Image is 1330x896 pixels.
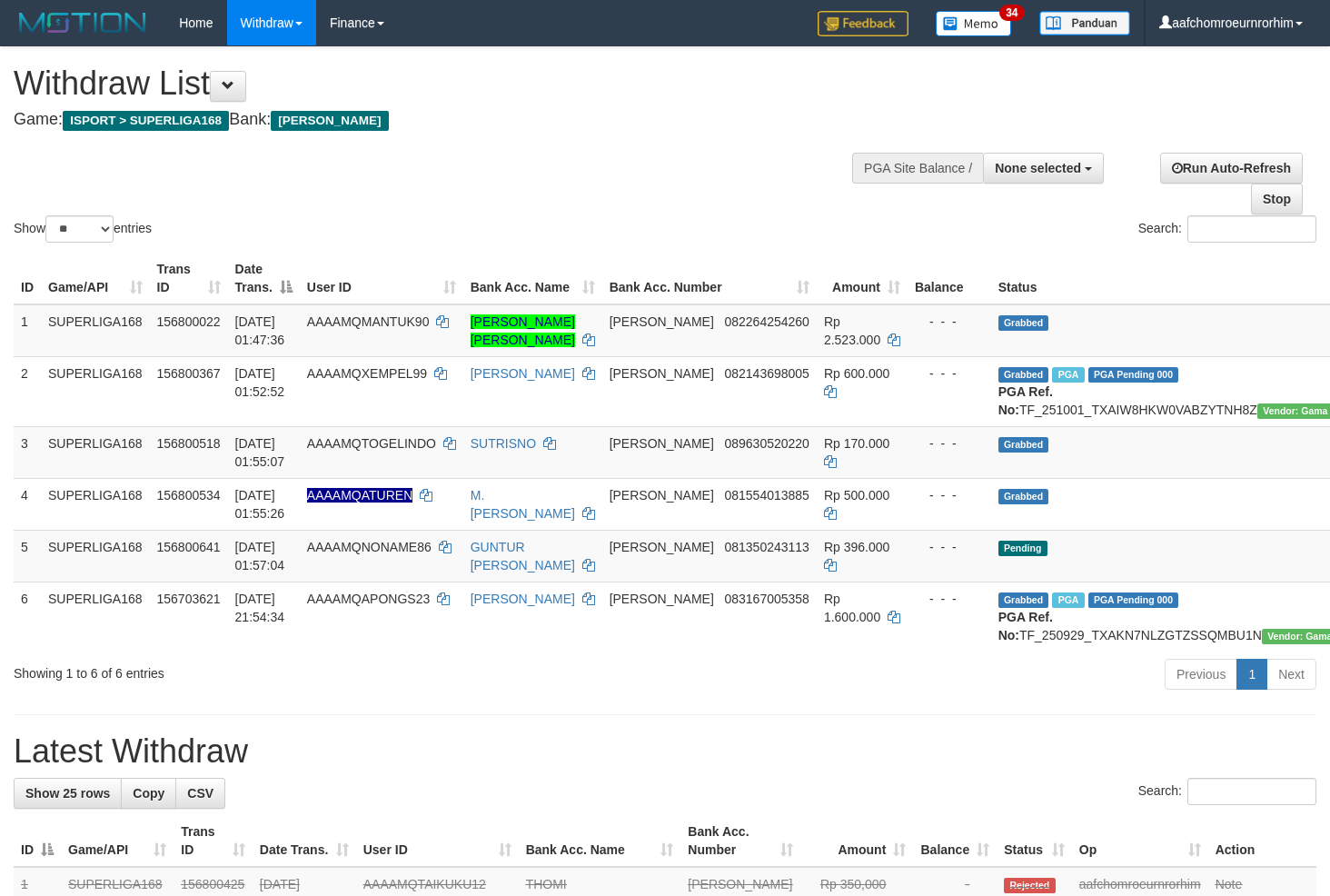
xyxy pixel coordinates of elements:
[1088,592,1179,608] span: PGA Pending
[1039,11,1130,35] img: panduan.png
[1052,367,1084,383] span: Marked by aafromsomean
[463,253,602,304] th: Bank Acc. Name: activate to sort column ascending
[14,9,152,36] img: MOTION_logo.png
[519,815,681,867] th: Bank Acc. Name: activate to sort column ascending
[307,592,430,606] span: AAAAMQAPONGS23
[150,253,228,304] th: Trans ID: activate to sort column ascending
[915,590,984,608] div: - - -
[14,65,868,102] h1: Withdraw List
[915,434,984,453] div: - - -
[913,815,997,867] th: Balance: activate to sort column ascending
[610,488,714,503] span: [PERSON_NAME]
[818,11,908,36] img: Feedback.jpg
[14,778,122,809] a: Show 25 rows
[1004,878,1055,893] span: Rejected
[824,488,889,503] span: Rp 500.000
[724,314,809,329] span: Copy 082264254260 to clipboard
[187,786,213,801] span: CSV
[852,153,983,184] div: PGA Site Balance /
[235,314,285,347] span: [DATE] 01:47:36
[157,488,221,503] span: 156800534
[41,530,150,582] td: SUPERLIGA168
[235,592,285,624] span: [DATE] 21:54:34
[471,314,575,347] a: [PERSON_NAME] [PERSON_NAME]
[824,436,889,451] span: Rp 170.000
[983,153,1104,184] button: None selected
[908,253,991,304] th: Balance
[471,540,575,572] a: GUNTUR [PERSON_NAME]
[688,877,792,891] span: [PERSON_NAME]
[1072,815,1208,867] th: Op: activate to sort column ascending
[824,314,880,347] span: Rp 2.523.000
[307,314,430,329] span: AAAAMQMANTUK90
[253,815,356,867] th: Date Trans.: activate to sort column ascending
[235,540,285,572] span: [DATE] 01:57:04
[300,253,463,304] th: User ID: activate to sort column ascending
[133,786,164,801] span: Copy
[307,436,436,451] span: AAAAMQTOGELINDO
[1216,877,1243,891] a: Note
[936,11,1012,36] img: Button%20Memo.svg
[25,786,110,801] span: Show 25 rows
[235,436,285,469] span: [DATE] 01:55:07
[14,215,152,243] label: Show entries
[471,592,575,606] a: [PERSON_NAME]
[14,815,61,867] th: ID: activate to sort column descending
[995,161,1081,175] span: None selected
[1138,215,1316,243] label: Search:
[157,540,221,554] span: 156800641
[724,592,809,606] span: Copy 083167005358 to clipboard
[724,540,809,554] span: Copy 081350243113 to clipboard
[817,253,908,304] th: Amount: activate to sort column ascending
[824,540,889,554] span: Rp 396.000
[307,366,427,381] span: AAAAMQXEMPEL99
[471,366,575,381] a: [PERSON_NAME]
[800,815,914,867] th: Amount: activate to sort column ascending
[41,356,150,426] td: SUPERLIGA168
[526,877,567,891] a: THOMI
[999,5,1024,21] span: 34
[1266,659,1316,690] a: Next
[356,815,519,867] th: User ID: activate to sort column ascending
[602,253,817,304] th: Bank Acc. Number: activate to sort column ascending
[157,366,221,381] span: 156800367
[14,426,41,478] td: 3
[915,313,984,331] div: - - -
[998,437,1049,453] span: Grabbed
[271,111,388,131] span: [PERSON_NAME]
[471,488,575,521] a: M. [PERSON_NAME]
[610,314,714,329] span: [PERSON_NAME]
[14,582,41,652] td: 6
[157,436,221,451] span: 156800518
[14,478,41,530] td: 4
[174,815,253,867] th: Trans ID: activate to sort column ascending
[610,540,714,554] span: [PERSON_NAME]
[14,530,41,582] td: 5
[307,488,412,503] span: Nama rekening ada tanda titik/strip, harap diedit
[610,592,714,606] span: [PERSON_NAME]
[157,592,221,606] span: 156703621
[307,540,432,554] span: AAAAMQNONAME86
[1187,215,1316,243] input: Search:
[998,489,1049,504] span: Grabbed
[235,488,285,521] span: [DATE] 01:55:26
[45,215,114,243] select: Showentries
[1160,153,1303,184] a: Run Auto-Refresh
[1187,778,1316,805] input: Search:
[61,815,174,867] th: Game/API: activate to sort column ascending
[724,366,809,381] span: Copy 082143698005 to clipboard
[1236,659,1267,690] a: 1
[1052,592,1084,608] span: Marked by aafchhiseyha
[471,436,536,451] a: SUTRISNO
[41,478,150,530] td: SUPERLIGA168
[998,610,1053,642] b: PGA Ref. No:
[41,426,150,478] td: SUPERLIGA168
[724,488,809,503] span: Copy 081554013885 to clipboard
[1208,815,1316,867] th: Action
[157,314,221,329] span: 156800022
[998,541,1047,556] span: Pending
[175,778,225,809] a: CSV
[14,111,868,129] h4: Game: Bank:
[63,111,229,131] span: ISPORT > SUPERLIGA168
[1165,659,1237,690] a: Previous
